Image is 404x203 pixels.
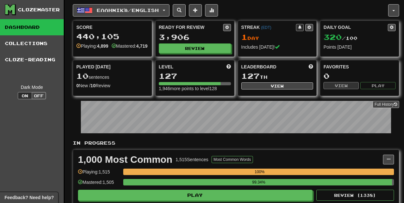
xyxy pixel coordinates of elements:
div: New / Review [76,82,148,89]
div: 440,105 [76,32,148,41]
div: 0 [323,72,396,80]
div: Streak [241,24,296,30]
button: Review [159,43,231,53]
button: Ελληνικά/English [73,4,169,17]
div: th [241,72,313,80]
button: Search sentences [173,4,186,17]
span: 1 [241,32,247,42]
strong: 4,899 [97,43,108,49]
span: This week in points, UTC [309,64,313,70]
span: 320 [323,32,342,42]
span: Leaderboard [241,64,277,70]
span: Played [DATE] [76,64,111,70]
div: sentences [76,72,148,80]
div: Points [DATE] [323,44,396,50]
span: Open feedback widget [5,194,54,201]
div: 1,000 Most Common [78,155,172,164]
div: 1,946 more points to level 128 [159,85,231,92]
div: Ready for Review [159,24,223,30]
span: 127 [241,71,260,80]
div: Clozemaster [18,6,60,13]
div: Day [241,33,313,42]
div: Mastered: 1,505 [78,179,120,190]
button: Review (1338) [316,190,394,201]
div: Mastered: [112,43,147,49]
div: Playing: 1,515 [78,169,120,179]
div: Dark Mode [5,84,59,90]
button: View [241,82,313,90]
div: 127 [159,72,231,80]
button: Off [32,92,46,99]
a: (EDT) [261,25,271,30]
button: View [323,82,359,89]
strong: 0 [76,83,79,88]
div: Playing: [76,43,108,49]
strong: 4,719 [136,43,147,49]
p: In Progress [73,140,399,146]
span: 10 [76,71,89,80]
div: 99.34% [125,179,392,185]
span: Ελληνικά / English [97,7,159,13]
button: Play [78,190,312,201]
button: More stats [205,4,218,17]
div: Includes [DATE]! [241,44,313,50]
button: Play [360,82,396,89]
strong: 10 [91,83,96,88]
div: 3,906 [159,33,231,41]
button: Most Common Words [212,156,253,163]
div: Score [76,24,148,30]
a: Full History [373,101,399,108]
div: 100% [125,169,394,175]
span: Score more points to level up [226,64,231,70]
button: Add sentence to collection [189,4,202,17]
div: 1,515 Sentences [176,156,208,163]
span: Level [159,64,173,70]
div: Favorites [323,64,396,70]
span: / 100 [323,35,357,41]
div: Daily Goal [323,24,388,31]
button: On [18,92,32,99]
